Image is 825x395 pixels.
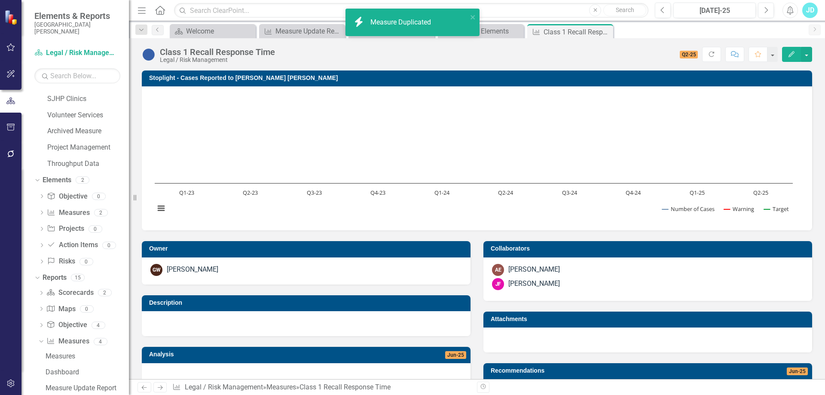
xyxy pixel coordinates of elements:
[787,367,808,375] span: Jun-25
[46,320,87,330] a: Objective
[434,189,450,196] text: Q1-24
[764,205,789,213] button: Show Target
[492,264,504,276] div: AE
[167,265,218,275] div: [PERSON_NAME]
[46,337,89,346] a: Measures
[172,383,471,392] div: » »
[47,94,129,104] a: SJHP Clinics
[149,245,466,252] h3: Owner
[155,202,167,214] button: View chart menu, Chart
[142,48,156,61] img: No Information
[690,189,705,196] text: Q1-25
[46,304,75,314] a: Maps
[492,278,504,290] div: JF
[179,189,194,196] text: Q1-23
[47,257,75,266] a: Risks
[80,305,94,312] div: 0
[4,9,20,25] img: ClearPoint Strategy
[47,159,129,169] a: Throughput Data
[676,6,753,16] div: [DATE]-25
[47,208,89,218] a: Measures
[43,349,129,363] a: Measures
[307,189,322,196] text: Q3-23
[470,12,476,22] button: close
[174,3,648,18] input: Search ClearPoint...
[243,189,258,196] text: Q2-23
[186,26,254,37] div: Welcome
[43,381,129,395] a: Measure Update Report
[47,110,129,120] a: Volunteer Services
[261,26,343,37] a: Measure Update Report
[92,193,106,200] div: 0
[673,3,756,18] button: [DATE]-25
[150,93,804,222] div: Chart. Highcharts interactive chart.
[603,4,646,16] button: Search
[46,288,93,298] a: Scorecards
[89,225,102,233] div: 0
[34,68,120,83] input: Search Below...
[47,143,129,153] a: Project Management
[616,6,634,13] span: Search
[626,189,641,196] text: Q4-24
[149,75,808,81] h3: Stoplight - Cases Reported to [PERSON_NAME] [PERSON_NAME]
[150,264,162,276] div: GW
[370,18,433,28] div: Measure Duplicated
[445,351,466,359] span: Jun-25
[508,279,560,289] div: [PERSON_NAME]
[149,300,466,306] h3: Description
[508,265,560,275] div: [PERSON_NAME]
[47,192,87,202] a: Objective
[92,322,105,329] div: 4
[185,383,263,391] a: Legal / Risk Management
[662,205,715,213] button: Show Number of Cases
[724,205,755,213] button: Show Warning
[43,273,67,283] a: Reports
[71,274,85,282] div: 15
[160,47,275,57] div: Class 1 Recall Response Time
[491,316,808,322] h3: Attachments
[275,26,343,37] div: Measure Update Report
[266,383,296,391] a: Measures
[34,21,120,35] small: [GEOGRAPHIC_DATA][PERSON_NAME]
[94,209,108,216] div: 2
[94,338,107,345] div: 4
[98,289,112,297] div: 2
[160,57,275,63] div: Legal / Risk Management
[102,242,116,249] div: 0
[802,3,818,18] button: JD
[544,27,611,37] div: Class 1 Recall Response Time
[172,26,254,37] a: Welcome
[680,51,698,58] span: Q2-25
[47,126,129,136] a: Archived Measure
[43,175,71,185] a: Elements
[43,365,129,379] a: Dashboard
[150,93,797,222] svg: Interactive chart
[46,352,129,360] div: Measures
[491,367,719,374] h3: Recommendations
[79,258,93,265] div: 0
[34,48,120,58] a: Legal / Risk Management
[454,26,522,37] div: Manage Elements
[562,189,577,196] text: Q3-24
[299,383,391,391] div: Class 1 Recall Response Time
[498,189,513,196] text: Q2-24
[370,189,385,196] text: Q4-23
[491,245,808,252] h3: Collaborators
[76,177,89,184] div: 2
[149,351,321,358] h3: Analysis
[46,384,129,392] div: Measure Update Report
[47,240,98,250] a: Action Items
[47,224,84,234] a: Projects
[46,368,129,376] div: Dashboard
[753,189,768,196] text: Q2-25
[34,11,120,21] span: Elements & Reports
